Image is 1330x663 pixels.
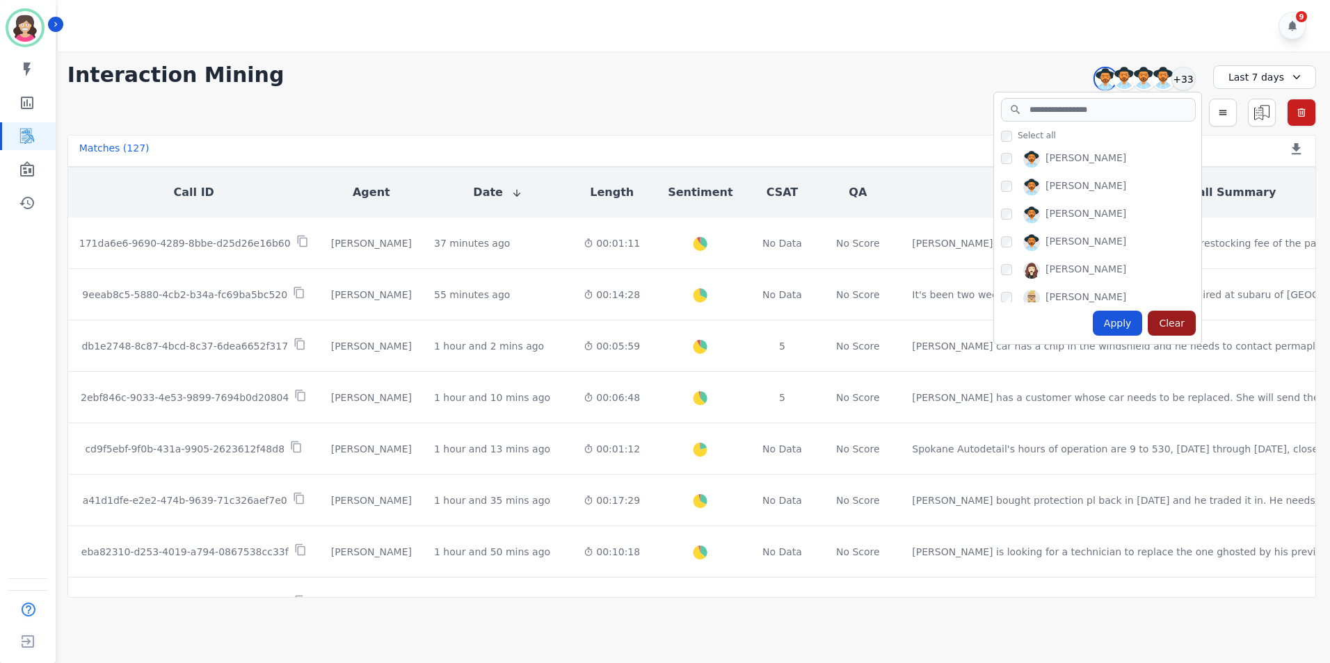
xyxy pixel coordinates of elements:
[761,236,804,250] div: No Data
[584,493,640,507] div: 00:17:29
[81,596,289,610] p: 536040e1-d298-452f-96a8-6e35a1aab0d3
[590,184,634,201] button: Length
[836,391,880,404] div: No Score
[836,236,880,250] div: No Score
[584,391,640,404] div: 00:06:48
[82,288,287,302] p: 9eeab8c5-5880-4cb2-b34a-fc69ba5bc520
[434,442,550,456] div: 1 hour and 13 mins ago
[331,493,412,507] div: [PERSON_NAME]
[434,236,510,250] div: 37 minutes ago
[174,184,214,201] button: Call ID
[331,236,412,250] div: [PERSON_NAME]
[836,596,880,610] div: No Score
[1045,290,1126,306] div: [PERSON_NAME]
[761,596,804,610] div: No Data
[668,184,732,201] button: Sentiment
[1045,234,1126,251] div: [PERSON_NAME]
[331,391,412,404] div: [PERSON_NAME]
[1171,67,1195,90] div: +33
[1093,311,1143,336] div: Apply
[761,288,804,302] div: No Data
[331,339,412,353] div: [PERSON_NAME]
[8,11,42,44] img: Bordered avatar
[836,545,880,559] div: No Score
[1018,130,1056,141] span: Select all
[836,493,880,507] div: No Score
[836,442,880,456] div: No Score
[81,545,289,559] p: eba82310-d253-4019-a794-0867538cc33f
[1045,206,1126,223] div: [PERSON_NAME]
[584,288,640,302] div: 00:14:28
[761,545,804,559] div: No Data
[1045,151,1126,167] div: [PERSON_NAME]
[434,596,550,610] div: 2 hours and 4 mins ago
[83,493,287,507] p: a41d1dfe-e2e2-474b-9639-71c326aef7e0
[584,596,640,610] div: 00:10:43
[434,545,550,559] div: 1 hour and 50 mins ago
[767,184,799,201] button: CSAT
[761,339,804,353] div: 5
[434,288,510,302] div: 55 minutes ago
[331,545,412,559] div: [PERSON_NAME]
[434,391,550,404] div: 1 hour and 10 mins ago
[761,391,804,404] div: 5
[331,442,412,456] div: [PERSON_NAME]
[836,339,880,353] div: No Score
[331,288,412,302] div: [PERSON_NAME]
[584,545,640,559] div: 00:10:18
[473,184,522,201] button: Date
[79,141,150,161] div: Matches ( 127 )
[584,339,640,353] div: 00:05:59
[331,596,412,610] div: [PERSON_NAME]
[849,184,867,201] button: QA
[1148,311,1196,336] div: Clear
[1213,65,1316,89] div: Last 7 days
[1045,262,1126,279] div: [PERSON_NAME]
[81,339,288,353] p: db1e2748-8c87-4bcd-8c37-6dea6652f317
[1189,184,1276,201] button: Call Summary
[1045,179,1126,195] div: [PERSON_NAME]
[584,236,640,250] div: 00:01:11
[434,493,550,507] div: 1 hour and 35 mins ago
[434,339,544,353] div: 1 hour and 2 mins ago
[67,63,285,88] h1: Interaction Mining
[761,493,804,507] div: No Data
[761,442,804,456] div: No Data
[584,442,640,456] div: 00:01:12
[353,184,390,201] button: Agent
[85,442,285,456] p: cd9f5ebf-9f0b-431a-9905-2623612f48d8
[81,391,289,404] p: 2ebf846c-9033-4e53-9899-7694b0d20804
[836,288,880,302] div: No Score
[79,236,291,250] p: 171da6e6-9690-4289-8bbe-d25d26e16b60
[1296,11,1307,22] div: 9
